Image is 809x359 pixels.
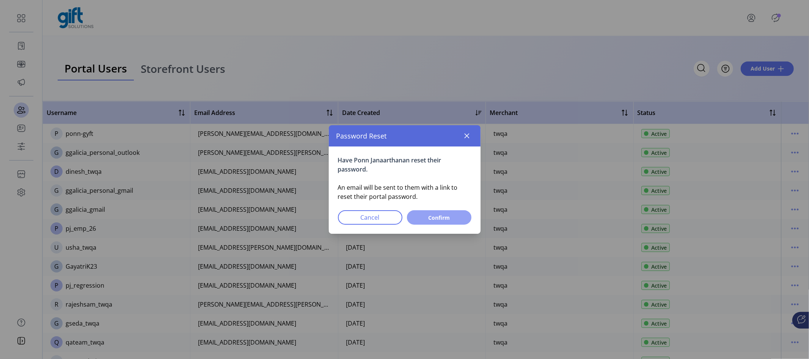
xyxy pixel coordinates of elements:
[338,183,471,201] p: An email will be sent to them with a link to reset their portal password.
[338,156,471,174] p: Have Ponn Janaarthanan reset their password.
[336,131,387,141] span: Password Reset
[348,213,393,222] span: Cancel
[338,210,402,225] button: Cancel
[407,210,471,225] button: Confirm
[417,214,462,222] span: Confirm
